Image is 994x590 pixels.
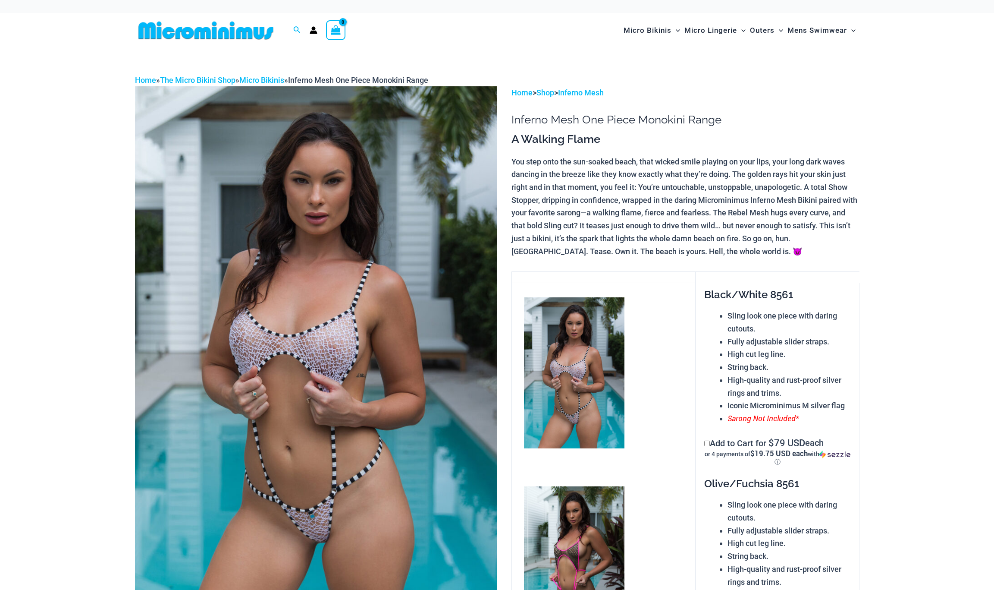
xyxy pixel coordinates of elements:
a: View Shopping Cart, empty [326,20,346,40]
span: Olive/Fuchsia 8561 [704,477,799,490]
span: Black/White 8561 [704,288,793,301]
span: 79 USD [768,437,805,450]
p: You step onto the sun-soaked beach, that wicked smile playing on your lips, your long dark waves ... [511,155,859,258]
span: Sarong Not Included* [727,413,799,423]
li: Fully adjustable slider straps. [727,335,851,348]
a: Shop [536,88,554,97]
li: High cut leg line. [727,537,851,550]
h1: Inferno Mesh One Piece Monokini Range [511,113,859,126]
a: OutersMenu ToggleMenu Toggle [748,17,785,44]
div: or 4 payments of$19.75 USD eachwithSezzle Click to learn more about Sezzle [704,450,851,466]
img: MM SHOP LOGO FLAT [135,21,277,40]
span: each [805,437,824,450]
a: Inferno Mesh [558,88,604,97]
div: or 4 payments of with [704,450,851,466]
span: Menu Toggle [775,19,783,41]
a: Micro Bikinis [239,76,284,85]
span: Inferno Mesh One Piece Monokini Range [288,76,428,85]
span: Menu Toggle [737,19,746,41]
label: Add to Cart for [704,438,851,467]
span: Outers [750,19,775,41]
p: > > [511,86,859,99]
a: Mens SwimwearMenu ToggleMenu Toggle [785,17,858,44]
li: String back. [727,361,851,374]
a: Micro LingerieMenu ToggleMenu Toggle [682,17,748,44]
li: High cut leg line. [727,348,851,361]
img: Inferno Mesh Black White 8561 One Piece [524,297,624,448]
li: Iconic Microminimus M silver flag [727,399,851,412]
span: Micro Lingerie [684,19,737,41]
span: Menu Toggle [671,19,680,41]
a: Micro BikinisMenu ToggleMenu Toggle [621,17,682,44]
a: Account icon link [310,26,317,34]
span: $19.75 USD each [750,448,808,458]
li: High-quality and rust-proof silver rings and trims. [727,374,851,399]
input: Add to Cart for$79 USD eachor 4 payments of$19.75 USD eachwithSezzle Click to learn more about Se... [704,441,710,446]
img: Sezzle [819,451,850,458]
li: Sling look one piece with daring cutouts. [727,499,851,524]
a: Search icon link [293,25,301,36]
li: Sling look one piece with daring cutouts. [727,309,851,335]
a: The Micro Bikini Shop [160,76,235,85]
span: Menu Toggle [847,19,856,41]
nav: Site Navigation [620,16,859,45]
li: Fully adjustable slider straps. [727,524,851,537]
span: Mens Swimwear [787,19,847,41]
a: Home [135,76,156,85]
li: String back. [727,550,851,563]
span: Micro Bikinis [624,19,671,41]
h3: A Walking Flame [511,132,859,147]
a: Home [511,88,533,97]
span: » » » [135,76,428,85]
span: $ [768,438,774,448]
li: High-quality and rust-proof silver rings and trims. [727,563,851,588]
